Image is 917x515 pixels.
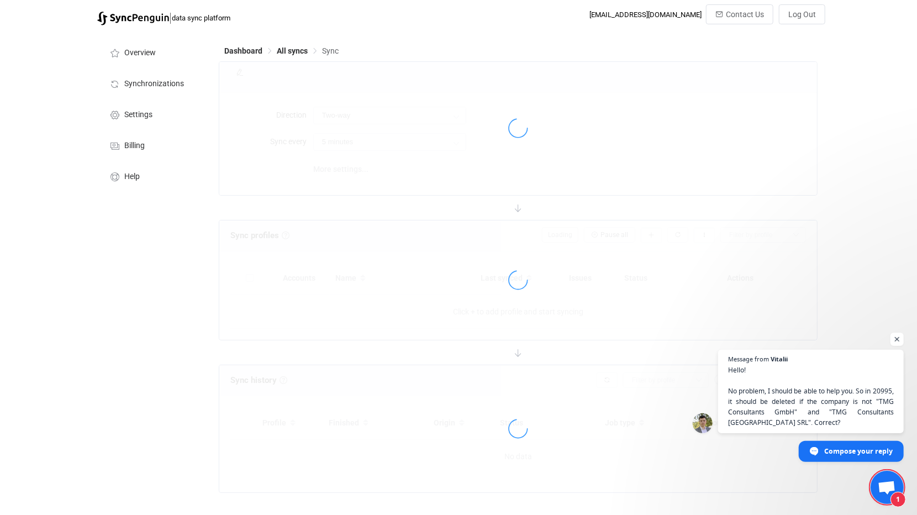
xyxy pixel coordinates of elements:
[779,4,825,24] button: Log Out
[124,49,156,57] span: Overview
[97,98,208,129] a: Settings
[97,67,208,98] a: Synchronizations
[726,10,764,19] span: Contact Us
[172,14,230,22] span: data sync platform
[589,10,702,19] div: [EMAIL_ADDRESS][DOMAIN_NAME]
[124,80,184,88] span: Synchronizations
[824,442,893,461] span: Compose your reply
[124,111,152,119] span: Settings
[728,365,894,428] span: Hello! No problem, I should be able to help you. So in 20995, it should be deleted if the company...
[890,492,906,507] span: 1
[706,4,773,24] button: Contact Us
[771,356,788,362] span: Vitalii
[97,12,169,25] img: syncpenguin.svg
[871,471,904,504] a: Open chat
[277,46,308,55] span: All syncs
[97,36,208,67] a: Overview
[97,10,230,25] a: |data sync platform
[124,172,140,181] span: Help
[322,46,339,55] span: Sync
[728,356,769,362] span: Message from
[169,10,172,25] span: |
[124,141,145,150] span: Billing
[97,160,208,191] a: Help
[788,10,816,19] span: Log Out
[224,47,339,55] div: Breadcrumb
[97,129,208,160] a: Billing
[224,46,262,55] span: Dashboard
